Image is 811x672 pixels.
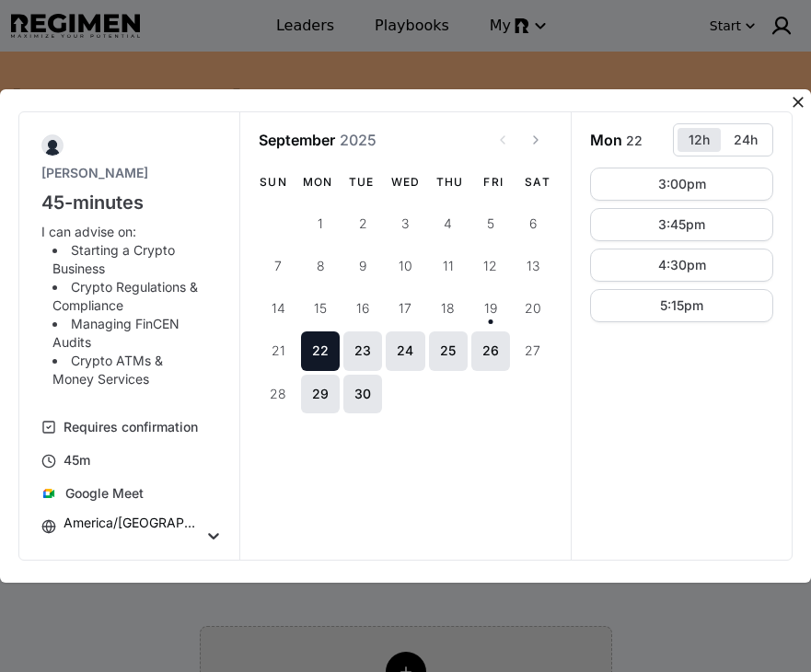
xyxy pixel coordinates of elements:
p: America/[GEOGRAPHIC_DATA] [64,514,203,532]
input: Timezone Select [64,539,67,562]
button: 26 [471,331,510,370]
button: 20 [514,289,552,328]
li: Crypto ATMs & Money Services [52,352,203,388]
button: 18 [429,289,468,328]
button: 24 [386,331,424,370]
button: 15 [301,289,340,328]
button: 27 [514,331,552,370]
img: Google Meet icon [41,486,56,501]
button: 7 [259,247,297,285]
span: Mon [590,131,622,149]
button: 10 [386,247,424,285]
button: 9 [343,247,382,285]
button: 21 [259,331,297,370]
button: 6 [514,204,552,243]
div: 3:45pm [658,218,705,231]
button: 5 [471,204,510,243]
button: 29 [301,375,340,413]
p: [PERSON_NAME] [41,164,218,182]
button: 28 [259,375,297,413]
div: 45m [64,451,90,469]
button: 4 [429,204,468,243]
img: Sheldon Weisfeld [41,134,64,156]
button: 8 [301,247,340,285]
button: 19 [471,289,510,328]
button: 25 [429,331,468,370]
button: View previous month [486,123,519,156]
p: I can advise on: [41,223,203,241]
div: 5:15pm [660,299,703,312]
div: Mon [303,175,332,190]
strong: September [259,131,335,149]
button: 12 [471,247,510,285]
p: Google Meet [65,484,144,503]
div: Thu [434,175,464,190]
div: Requires confirmation [64,418,198,436]
span: 22 [622,130,646,150]
div: Wed [391,175,421,190]
span: 2025 [340,131,377,149]
button: 13 [514,247,552,285]
li: Managing FinCEN Audits [52,315,203,352]
div: 3:00pm [658,178,706,191]
li: Starting a Crypto Business [52,241,203,278]
button: View next month [519,123,552,156]
button: 16 [343,289,382,328]
button: 22 [301,331,340,370]
div: Tue [347,175,377,190]
div: 12h [689,132,710,148]
div: 4:30pm [658,259,706,272]
div: Sun [259,175,288,190]
button: 23 [343,331,382,370]
li: Crypto Regulations & Compliance [52,278,203,315]
div: Sat [523,175,552,190]
button: 30 [343,375,382,413]
button: 17 [386,289,424,328]
button: 2 [343,204,382,243]
div: 24h [734,132,758,148]
button: 11 [429,247,468,285]
h1: 45-minutes [41,190,218,215]
button: 14 [259,289,297,328]
div: Fri [479,175,508,190]
button: 1 [301,204,340,243]
button: 3 [386,204,424,243]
